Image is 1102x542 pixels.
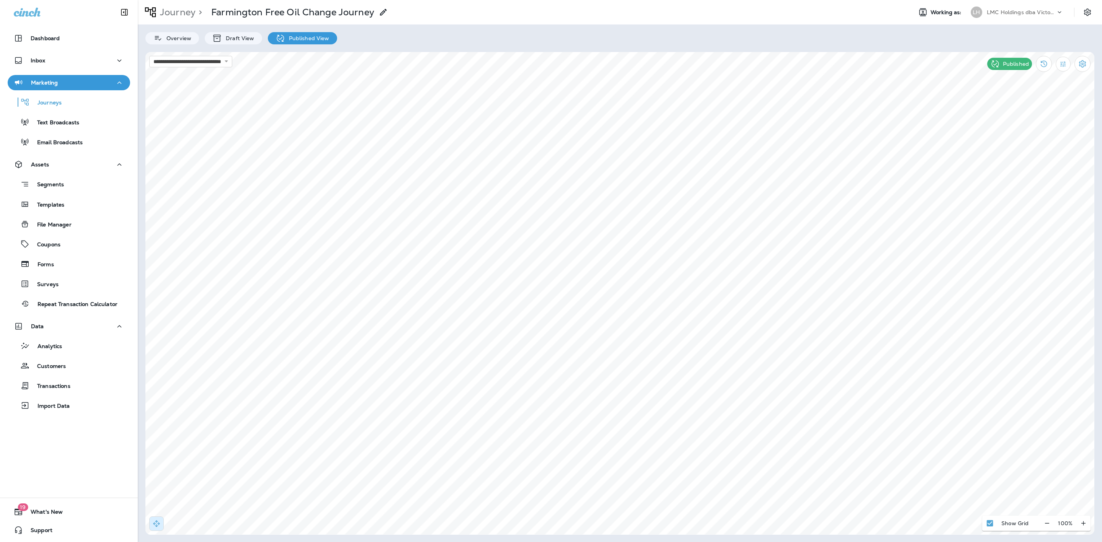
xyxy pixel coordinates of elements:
button: Data [8,319,130,334]
p: Show Grid [1001,520,1029,526]
button: Analytics [8,338,130,354]
p: Journey [157,7,196,18]
p: Marketing [31,80,58,86]
button: 19What's New [8,504,130,519]
button: Customers [8,358,130,374]
button: Import Data [8,397,130,413]
span: Working as: [931,9,963,16]
p: Analytics [30,343,62,350]
button: Email Broadcasts [8,134,130,150]
span: What's New [23,509,63,518]
p: Forms [30,261,54,269]
button: Text Broadcasts [8,114,130,130]
p: Repeat Transaction Calculator [30,301,117,308]
button: Surveys [8,276,130,292]
p: Assets [31,161,49,168]
p: Coupons [29,241,60,249]
button: Segments [8,176,130,192]
p: Text Broadcasts [29,119,79,127]
button: Repeat Transaction Calculator [8,296,130,312]
button: Settings [1081,5,1094,19]
p: Draft View [222,35,254,41]
button: Settings [1074,56,1091,72]
button: Collapse Sidebar [114,5,135,20]
button: Journeys [8,94,130,110]
button: Templates [8,196,130,212]
span: Support [23,527,52,536]
button: Transactions [8,378,130,394]
button: Inbox [8,53,130,68]
button: Marketing [8,75,130,90]
p: Templates [29,202,64,209]
p: > [196,7,202,18]
button: Support [8,522,130,538]
span: 19 [18,503,28,511]
button: Forms [8,256,130,272]
p: 100 % [1058,520,1073,526]
button: Assets [8,157,130,172]
button: File Manager [8,216,130,232]
p: Import Data [30,403,70,410]
p: Surveys [29,281,59,288]
p: Transactions [29,383,70,390]
p: Overview [163,35,191,41]
button: Dashboard [8,31,130,46]
p: Email Broadcasts [29,139,83,146]
div: LH [971,7,982,18]
p: Journeys [30,99,62,107]
button: Coupons [8,236,130,252]
p: Dashboard [31,35,60,41]
p: Published [1003,61,1029,67]
p: Data [31,323,44,329]
p: LMC Holdings dba Victory Lane Quick Oil Change [987,9,1056,15]
p: Segments [29,181,64,189]
button: View Changelog [1036,56,1052,72]
p: Inbox [31,57,45,63]
p: Farmington Free Oil Change Journey [211,7,374,18]
p: Customers [29,363,66,370]
p: Published View [285,35,329,41]
p: File Manager [29,221,72,229]
button: Filter Statistics [1056,57,1071,72]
